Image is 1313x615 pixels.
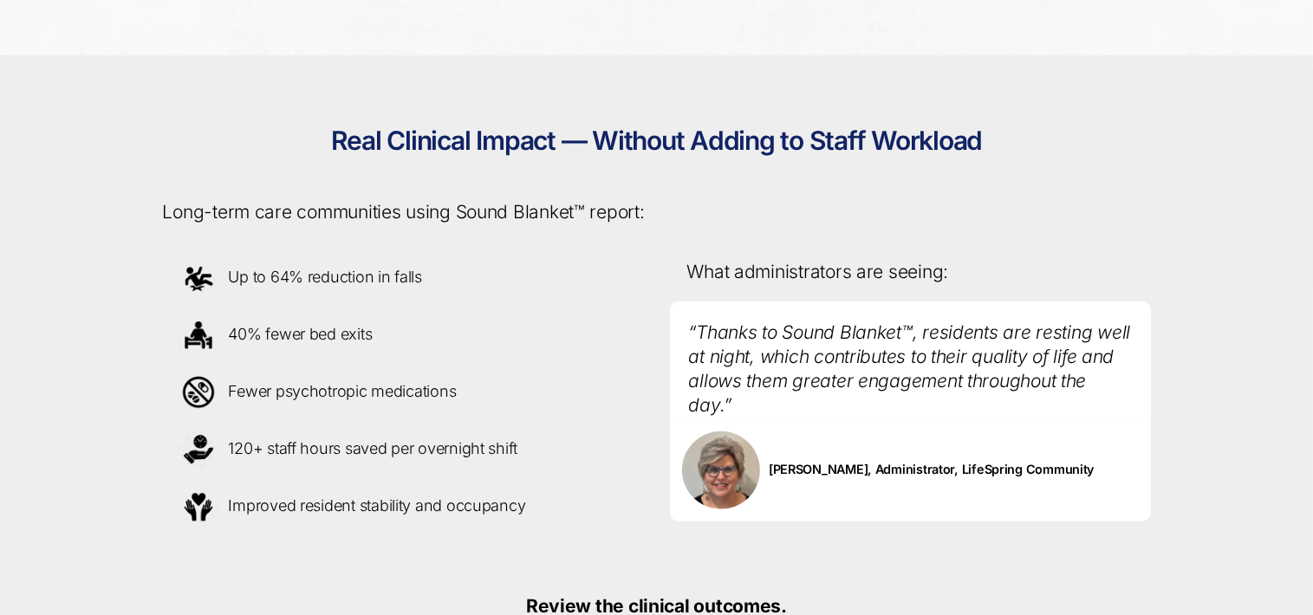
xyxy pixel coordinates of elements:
[177,428,220,471] img: Icon depicting accomplishments
[177,371,220,414] img: Icon depicting accomplishments
[494,73,533,86] span: Job title
[177,256,630,300] p: Up to 64% reduction in falls
[670,301,1151,418] p: “Thanks to Sound Blanket™, residents are resting well at night, which contributes to their qualit...
[163,107,1151,175] h2: Real Clinical Impact — Without Adding to Staff Workload
[177,256,220,300] img: Icon depicting accomplishments
[177,314,220,357] img: Icon depicting accomplishments
[177,485,220,528] img: Icon depicting accomplishments
[177,371,630,414] p: Fewer psychotropic medications
[177,485,630,528] p: Improved resident stability and occupancy
[687,260,1134,284] p: What administrators are seeing:
[177,314,630,357] p: 40% fewer bed exits
[177,428,630,471] p: 120+ staff hours saved per overnight shift
[163,200,1151,224] p: Long-term care communities using Sound Blanket™ report:
[494,144,634,157] span: How did you hear about us?
[494,2,547,15] span: Last name
[670,418,1151,521] p: [PERSON_NAME], Administrator, LifeSpring Community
